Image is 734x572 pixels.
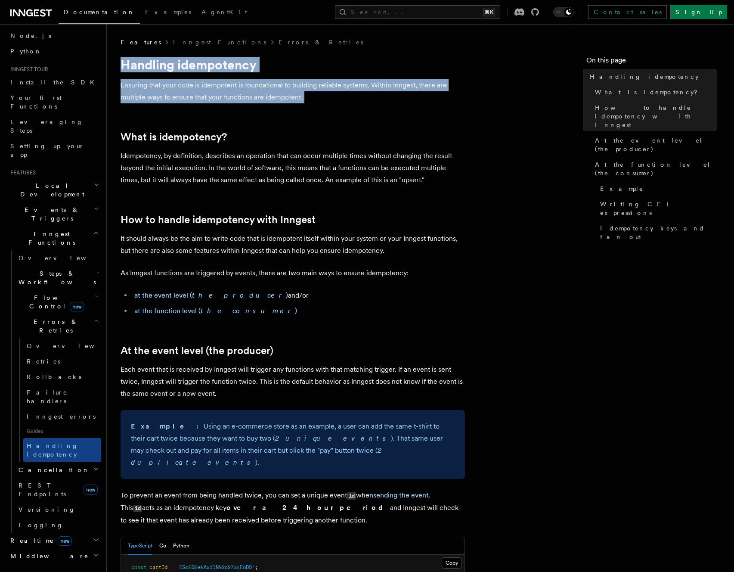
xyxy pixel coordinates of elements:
[15,290,101,314] button: Flow Controlnew
[442,557,462,569] button: Copy
[592,100,717,133] a: How to handle idempotency with Inngest
[10,32,51,39] span: Node.js
[597,221,717,245] a: Idempotency keys and fan-out
[10,94,62,110] span: Your first Functions
[7,169,36,176] span: Features
[140,3,196,23] a: Examples
[121,79,465,103] p: Ensuring that your code is idempotent is foundational to building reliable systems. Within Innges...
[134,291,288,299] a: at the event level (the producer)
[7,202,101,226] button: Events & Triggers
[59,3,140,24] a: Documentation
[226,504,390,512] strong: over a 24 hour period
[173,537,189,555] button: Python
[145,9,191,16] span: Examples
[10,118,83,134] span: Leveraging Steps
[275,434,391,442] em: 2 unique events
[121,489,465,526] p: To prevent an event from being handled twice, you can set a unique event when . This acts as an i...
[595,103,717,129] span: How to handle idempotency with Inngest
[131,420,455,469] p: Using an e-commerce store as an example, a user can add the same t-shirt to their cart twice beca...
[121,345,273,357] a: At the event level (the producer)
[19,482,66,497] span: REST Endpoints
[23,424,101,438] span: Guides
[7,230,93,247] span: Inngest Functions
[27,342,115,349] span: Overview
[121,267,465,279] p: As Inngest functions are triggered by events, there are two main ways to ensure idempotency:
[134,307,297,315] a: at the function level (the consumer)
[27,389,68,404] span: Failure handlers
[121,57,465,72] h1: Handling idempotency
[592,157,717,181] a: At the function level (the consumer)
[27,442,78,458] span: Handling idempotency
[23,354,101,369] a: Retries
[255,564,258,570] span: ;
[7,548,101,564] button: Middleware
[23,369,101,385] a: Rollbacks
[58,536,72,546] span: new
[27,358,60,365] span: Retries
[7,178,101,202] button: Local Development
[586,69,717,84] a: Handling idempotency
[121,214,316,226] a: How to handle idempotency with Inngest
[15,250,101,266] a: Overview
[23,338,101,354] a: Overview
[121,131,227,143] a: What is idempotency?
[170,564,173,570] span: =
[597,181,717,196] a: Example
[201,9,247,16] span: AgentKit
[121,150,465,186] p: Idempotency, by definition, describes an operation that can occur multiple times without changing...
[597,196,717,221] a: Writing CEL expressions
[128,537,152,555] button: TypeScript
[201,307,295,315] em: the consumer
[7,181,94,199] span: Local Development
[553,7,574,17] button: Toggle dark mode
[483,8,495,16] kbd: ⌘K
[7,552,89,560] span: Middleware
[335,5,500,19] button: Search...⌘K
[7,28,101,44] a: Node.js
[7,114,101,138] a: Leveraging Steps
[15,478,101,502] a: REST Endpointsnew
[133,505,142,512] code: id
[592,133,717,157] a: At the event level (the producer)
[27,373,81,380] span: Rollbacks
[7,205,94,223] span: Events & Triggers
[373,491,429,499] a: sending the event
[177,564,255,570] span: 'CGo5Q5ekAxilN92d27asEoDO'
[7,250,101,533] div: Inngest Functions
[600,184,644,193] span: Example
[7,226,101,250] button: Inngest Functions
[15,293,95,311] span: Flow Control
[19,506,75,513] span: Versioning
[588,5,667,19] a: Contact sales
[121,38,161,47] span: Features
[600,224,717,241] span: Idempotency keys and fan-out
[7,536,72,545] span: Realtime
[19,255,107,261] span: Overview
[15,269,96,286] span: Steps & Workflows
[7,90,101,114] a: Your first Functions
[586,55,717,69] h4: On this page
[15,317,93,335] span: Errors & Retries
[7,44,101,59] a: Python
[7,138,101,162] a: Setting up your app
[592,84,717,100] a: What is idempotency?
[600,200,717,217] span: Writing CEL expressions
[64,9,135,16] span: Documentation
[590,72,699,81] span: Handling idempotency
[595,88,703,96] span: What is idempotency?
[132,289,465,302] li: and/or
[10,79,99,86] span: Install the SDK
[192,291,286,299] em: the producer
[7,75,101,90] a: Install the SDK
[595,136,717,153] span: At the event level (the producer)
[670,5,727,19] a: Sign Up
[121,233,465,257] p: It should always be the aim to write code that is idempotent itself within your system or your In...
[15,517,101,533] a: Logging
[7,66,48,73] span: Inngest tour
[347,492,356,500] code: id
[10,48,42,55] span: Python
[27,413,96,420] span: Inngest errors
[15,466,90,474] span: Cancellation
[23,385,101,409] a: Failure handlers
[15,266,101,290] button: Steps & Workflows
